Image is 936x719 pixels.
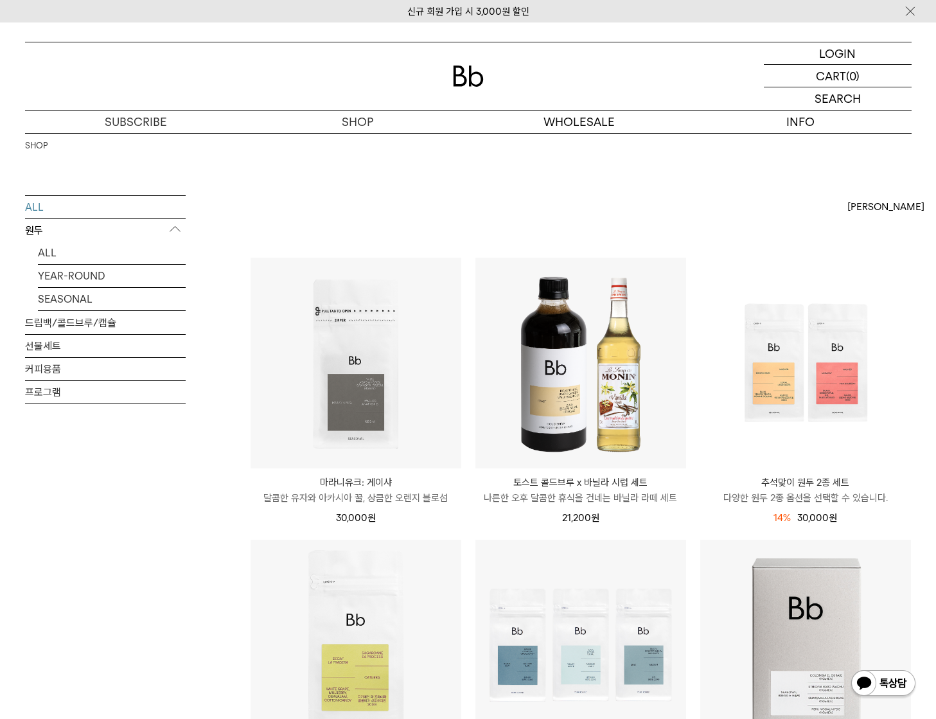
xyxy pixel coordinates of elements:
[468,111,690,133] p: WHOLESALE
[25,335,186,357] a: 선물세트
[700,490,911,506] p: 다양한 원두 2종 옵션을 선택할 수 있습니다.
[700,475,911,506] a: 추석맞이 원두 2종 세트 다양한 원두 2종 옵션을 선택할 수 있습니다.
[25,111,247,133] a: SUBSCRIBE
[816,65,846,87] p: CART
[38,242,186,264] a: ALL
[815,87,861,110] p: SEARCH
[453,66,484,87] img: 로고
[700,258,911,468] img: 추석맞이 원두 2종 세트
[819,42,856,64] p: LOGIN
[25,312,186,334] a: 드립백/콜드브루/캡슐
[764,65,912,87] a: CART (0)
[562,512,599,524] span: 21,200
[764,42,912,65] a: LOGIN
[251,475,461,506] a: 마라니유크: 게이샤 달콤한 유자와 아카시아 꿀, 상큼한 오렌지 블로섬
[475,475,686,506] a: 토스트 콜드브루 x 바닐라 시럽 세트 나른한 오후 달콤한 휴식을 건네는 바닐라 라떼 세트
[850,669,917,700] img: 카카오톡 채널 1:1 채팅 버튼
[407,6,529,17] a: 신규 회원 가입 시 3,000원 할인
[367,512,376,524] span: 원
[797,512,837,524] span: 30,000
[336,512,376,524] span: 30,000
[475,475,686,490] p: 토스트 콜드브루 x 바닐라 시럽 세트
[25,381,186,404] a: 프로그램
[847,199,924,215] span: [PERSON_NAME]
[475,258,686,468] img: 토스트 콜드브루 x 바닐라 시럽 세트
[251,258,461,468] img: 마라니유크: 게이샤
[475,490,686,506] p: 나른한 오후 달콤한 휴식을 건네는 바닐라 라떼 세트
[846,65,860,87] p: (0)
[38,288,186,310] a: SEASONAL
[690,111,912,133] p: INFO
[700,475,911,490] p: 추석맞이 원두 2종 세트
[247,111,468,133] a: SHOP
[25,358,186,380] a: 커피용품
[25,139,48,152] a: SHOP
[251,475,461,490] p: 마라니유크: 게이샤
[25,219,186,242] p: 원두
[38,265,186,287] a: YEAR-ROUND
[25,196,186,218] a: ALL
[773,510,791,526] div: 14%
[829,512,837,524] span: 원
[591,512,599,524] span: 원
[251,490,461,506] p: 달콤한 유자와 아카시아 꿀, 상큼한 오렌지 블로섬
